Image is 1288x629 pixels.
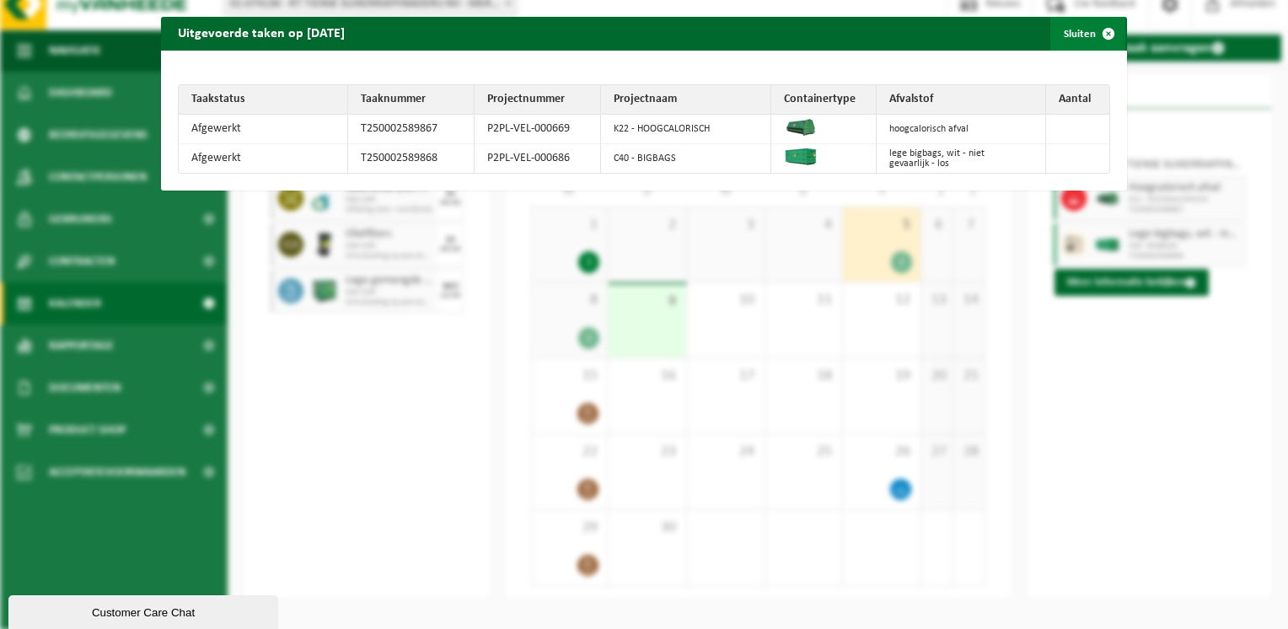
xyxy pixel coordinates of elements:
td: C40 - BIGBAGS [601,144,770,173]
th: Afvalstof [877,85,1046,115]
img: HK-XK-22-GN-00 [784,119,818,136]
td: P2PL-VEL-000686 [475,144,601,173]
th: Aantal [1046,85,1109,115]
td: Afgewerkt [179,115,348,144]
th: Taaknummer [348,85,475,115]
iframe: chat widget [8,592,282,629]
td: Afgewerkt [179,144,348,173]
td: K22 - HOOGCALORISCH [601,115,770,144]
img: HK-XC-40-GN-00 [784,148,818,165]
td: lege bigbags, wit - niet gevaarlijk - los [877,144,1046,173]
th: Containertype [771,85,877,115]
button: Sluiten [1050,17,1125,51]
td: P2PL-VEL-000669 [475,115,601,144]
th: Projectnummer [475,85,601,115]
h2: Uitgevoerde taken op [DATE] [161,17,362,49]
td: hoogcalorisch afval [877,115,1046,144]
th: Taakstatus [179,85,348,115]
th: Projectnaam [601,85,770,115]
td: T250002589868 [348,144,475,173]
td: T250002589867 [348,115,475,144]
